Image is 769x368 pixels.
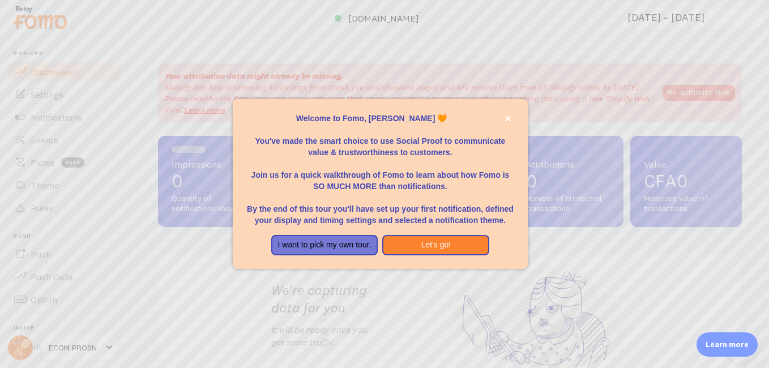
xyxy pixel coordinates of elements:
p: Welcome to Fomo, [PERSON_NAME] 🧡 [246,113,514,124]
p: You've made the smart choice to use Social Proof to communicate value & trustworthiness to custom... [246,124,514,158]
p: Learn more [706,339,749,350]
button: Let's go! [382,235,489,255]
button: I want to pick my own tour. [271,235,378,255]
div: Learn more [697,332,758,357]
div: Welcome to Fomo, El Hadji Abdoulaye Sokhna 🧡You&amp;#39;ve made the smart choice to use Social Pr... [233,99,528,269]
button: close, [502,113,514,125]
p: By the end of this tour you'll have set up your first notification, defined your display and timi... [246,192,514,226]
p: Join us for a quick walkthrough of Fomo to learn about how Fomo is SO MUCH MORE than notifications. [246,158,514,192]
